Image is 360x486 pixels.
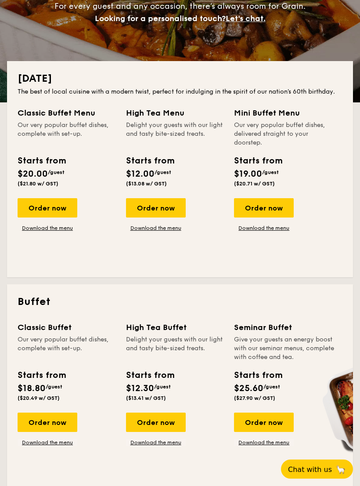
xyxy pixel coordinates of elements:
[234,225,294,232] a: Download the menu
[234,413,294,432] div: Order now
[126,199,186,218] div: Order now
[18,225,77,232] a: Download the menu
[234,169,262,180] span: $19.00
[234,107,337,120] div: Mini Buffet Menu
[126,155,171,168] div: Starts from
[18,369,63,382] div: Starts from
[126,121,224,148] div: Delight your guests with our light and tasty bite-sized treats.
[18,169,48,180] span: $20.00
[46,384,62,390] span: /guest
[126,181,167,187] span: ($13.08 w/ GST)
[234,369,282,382] div: Starts from
[18,413,77,432] div: Order now
[126,169,155,180] span: $12.00
[18,72,342,86] h2: [DATE]
[234,395,275,402] span: ($27.90 w/ GST)
[234,439,294,446] a: Download the menu
[234,384,263,394] span: $25.60
[234,181,275,187] span: ($20.71 w/ GST)
[126,439,186,446] a: Download the menu
[18,199,77,218] div: Order now
[18,395,60,402] span: ($20.49 w/ GST)
[234,336,337,362] div: Give your guests an energy boost with our seminar menus, complete with coffee and tea.
[18,439,77,446] a: Download the menu
[234,199,294,218] div: Order now
[18,88,342,97] div: The best of local cuisine with a modern twist, perfect for indulging in the spirit of our nation’...
[126,107,224,120] div: High Tea Menu
[263,384,280,390] span: /guest
[18,322,115,334] div: Classic Buffet
[18,155,63,168] div: Starts from
[126,384,154,394] span: $12.30
[18,121,115,148] div: Our very popular buffet dishes, complete with set-up.
[18,384,46,394] span: $18.80
[18,336,115,362] div: Our very popular buffet dishes, complete with set-up.
[234,155,282,168] div: Starts from
[234,322,337,334] div: Seminar Buffet
[226,14,266,24] span: Let's chat.
[154,384,171,390] span: /guest
[281,460,353,479] button: Chat with us🦙
[18,295,342,309] h2: Buffet
[335,464,346,475] span: 🦙
[48,170,65,176] span: /guest
[126,369,171,382] div: Starts from
[126,225,186,232] a: Download the menu
[126,395,166,402] span: ($13.41 w/ GST)
[18,107,115,120] div: Classic Buffet Menu
[234,121,337,148] div: Our very popular buffet dishes, delivered straight to your doorstep.
[126,413,186,432] div: Order now
[262,170,279,176] span: /guest
[126,336,224,362] div: Delight your guests with our light and tasty bite-sized treats.
[18,181,58,187] span: ($21.80 w/ GST)
[155,170,171,176] span: /guest
[288,465,332,474] span: Chat with us
[126,322,224,334] div: High Tea Buffet
[95,14,226,24] span: Looking for a personalised touch?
